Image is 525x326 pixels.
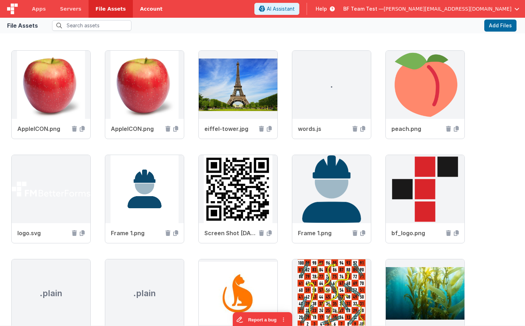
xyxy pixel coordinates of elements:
[204,125,256,133] span: eiffel-tower.jpg
[298,125,350,133] span: words.js
[343,5,384,12] span: BF Team Test —
[96,5,126,12] span: File Assets
[17,229,69,237] span: logo.svg
[484,20,516,32] button: Add Files
[204,229,256,237] span: Screen Shot 2022-10-31 at 1.55.46 PM.png
[391,229,443,237] span: bf_logo.png
[298,229,350,237] span: Frame 1.png
[111,125,163,133] span: AppleICON.png
[343,5,519,12] button: BF Team Test — [PERSON_NAME][EMAIL_ADDRESS][DOMAIN_NAME]
[267,5,295,12] span: AI Assistant
[32,5,46,12] span: Apps
[316,5,327,12] span: Help
[7,21,38,30] div: File Assets
[111,229,163,237] span: Frame 1.png
[60,5,81,12] span: Servers
[17,125,69,133] span: AppleICON.png
[391,125,443,133] span: peach.png
[330,79,333,90] p: .
[254,3,299,15] button: AI Assistant
[52,20,131,31] input: Search assets
[40,288,62,299] p: .plain
[133,288,156,299] p: .plain
[384,5,512,12] span: [PERSON_NAME][EMAIL_ADDRESS][DOMAIN_NAME]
